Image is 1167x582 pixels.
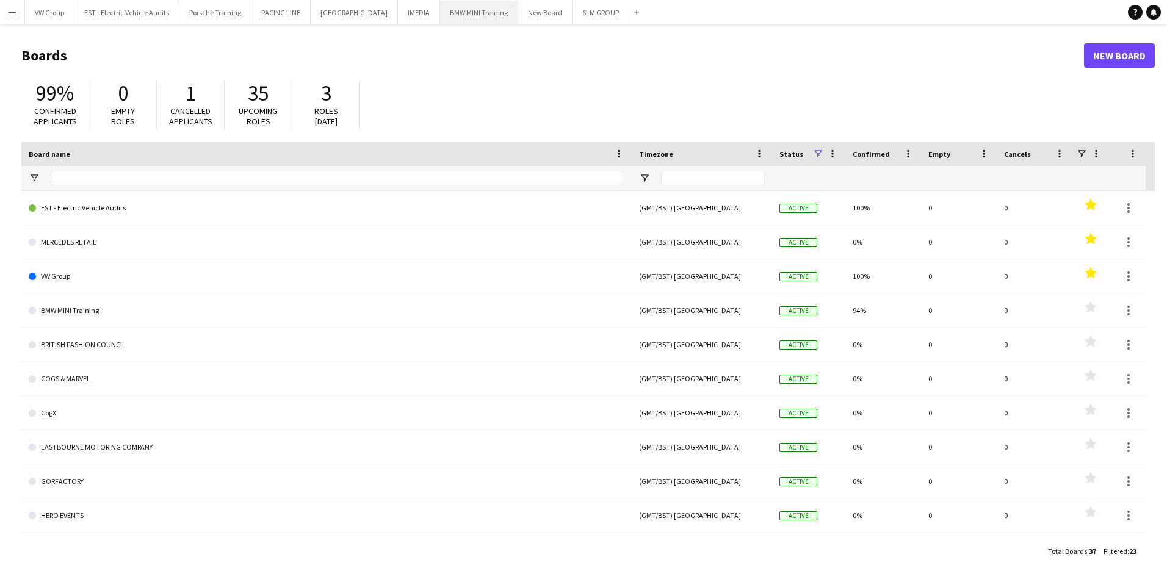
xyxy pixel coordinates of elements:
[1048,547,1087,556] span: Total Boards
[29,533,624,567] a: IMEDIA
[845,293,921,327] div: 94%
[21,46,1084,65] h1: Boards
[251,1,311,24] button: RACING LINE
[632,362,772,395] div: (GMT/BST) [GEOGRAPHIC_DATA]
[661,171,765,185] input: Timezone Filter Input
[845,498,921,532] div: 0%
[845,533,921,566] div: 0%
[921,225,997,259] div: 0
[921,328,997,361] div: 0
[921,396,997,429] div: 0
[29,362,624,396] a: COGS & MARVEL
[1084,43,1155,68] a: New Board
[74,1,179,24] button: EST - Electric Vehicle Audits
[29,293,624,328] a: BMW MINI Training
[632,464,772,498] div: (GMT/BST) [GEOGRAPHIC_DATA]
[632,259,772,293] div: (GMT/BST) [GEOGRAPHIC_DATA]
[36,80,74,107] span: 99%
[779,149,803,159] span: Status
[29,149,70,159] span: Board name
[779,340,817,350] span: Active
[1089,547,1096,556] span: 37
[632,533,772,566] div: (GMT/BST) [GEOGRAPHIC_DATA]
[921,430,997,464] div: 0
[29,173,40,184] button: Open Filter Menu
[118,80,128,107] span: 0
[311,1,398,24] button: [GEOGRAPHIC_DATA]
[239,106,278,127] span: Upcoming roles
[573,1,629,24] button: SLM GROUP
[921,191,997,225] div: 0
[997,328,1072,361] div: 0
[779,272,817,281] span: Active
[997,464,1072,498] div: 0
[29,498,624,533] a: HERO EVENTS
[779,238,817,247] span: Active
[779,204,817,213] span: Active
[632,328,772,361] div: (GMT/BST) [GEOGRAPHIC_DATA]
[1104,547,1127,556] span: Filtered
[29,259,624,293] a: VW Group
[321,80,331,107] span: 3
[1004,149,1031,159] span: Cancels
[997,533,1072,566] div: 0
[997,191,1072,225] div: 0
[169,106,212,127] span: Cancelled applicants
[632,430,772,464] div: (GMT/BST) [GEOGRAPHIC_DATA]
[34,106,77,127] span: Confirmed applicants
[845,430,921,464] div: 0%
[1104,539,1136,563] div: :
[997,498,1072,532] div: 0
[997,430,1072,464] div: 0
[248,80,269,107] span: 35
[921,498,997,532] div: 0
[845,328,921,361] div: 0%
[111,106,135,127] span: Empty roles
[779,409,817,418] span: Active
[632,396,772,429] div: (GMT/BST) [GEOGRAPHIC_DATA]
[921,362,997,395] div: 0
[1048,539,1096,563] div: :
[29,396,624,430] a: CogX
[845,191,921,225] div: 100%
[921,464,997,498] div: 0
[845,259,921,293] div: 100%
[179,1,251,24] button: Porsche Training
[518,1,573,24] button: New Board
[398,1,440,24] button: IMEDIA
[921,259,997,293] div: 0
[632,191,772,225] div: (GMT/BST) [GEOGRAPHIC_DATA]
[845,225,921,259] div: 0%
[1129,547,1136,556] span: 23
[845,396,921,429] div: 0%
[779,306,817,315] span: Active
[29,225,624,259] a: MERCEDES RETAIL
[997,396,1072,429] div: 0
[853,149,890,159] span: Confirmed
[997,362,1072,395] div: 0
[632,498,772,532] div: (GMT/BST) [GEOGRAPHIC_DATA]
[997,225,1072,259] div: 0
[779,375,817,384] span: Active
[440,1,518,24] button: BMW MINI Training
[921,533,997,566] div: 0
[845,362,921,395] div: 0%
[29,328,624,362] a: BRITISH FASHION COUNCIL
[25,1,74,24] button: VW Group
[845,464,921,498] div: 0%
[632,293,772,327] div: (GMT/BST) [GEOGRAPHIC_DATA]
[29,464,624,498] a: GORFACTORY
[779,443,817,452] span: Active
[29,430,624,464] a: EASTBOURNE MOTORING COMPANY
[928,149,950,159] span: Empty
[314,106,338,127] span: Roles [DATE]
[779,477,817,486] span: Active
[921,293,997,327] div: 0
[29,191,624,225] a: EST - Electric Vehicle Audits
[997,293,1072,327] div: 0
[51,171,624,185] input: Board name Filter Input
[632,225,772,259] div: (GMT/BST) [GEOGRAPHIC_DATA]
[779,511,817,520] span: Active
[997,259,1072,293] div: 0
[639,149,673,159] span: Timezone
